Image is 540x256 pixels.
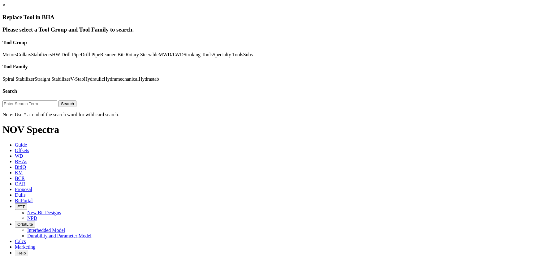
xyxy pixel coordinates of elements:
[15,142,27,147] span: Guide
[58,100,76,107] button: Search
[15,187,32,192] span: Proposal
[2,124,538,135] h1: NOV Spectra
[2,26,538,33] h3: Please select a Tool Group and Tool Family to search.
[81,52,100,57] a: Drill Pipe
[159,52,184,57] a: MWD/LWD
[27,228,65,233] a: Interbedded Model
[15,170,23,175] span: KM
[213,52,243,57] a: Specialty Tools
[15,159,27,164] span: BHAs
[52,52,81,57] a: HW Drill Pipe
[17,222,33,227] span: OrbitLite
[17,251,26,255] span: Help
[15,192,26,198] span: Dulls
[2,76,35,82] a: Spiral Stabilizer
[17,52,31,57] a: Collars
[125,52,158,57] a: Rotary Steerable
[118,52,126,57] a: Bits
[2,2,5,8] a: ×
[2,112,538,117] p: Note: Use * at end of the search word for wild card search.
[27,215,37,221] a: NPD
[2,88,538,94] h4: Search
[2,40,538,45] h4: Tool Group
[17,204,25,209] span: FTT
[100,52,118,57] a: Reamers
[71,76,84,82] a: V-Stab
[15,153,23,159] span: WD
[15,181,25,186] span: OAR
[184,52,213,57] a: Stroking Tools
[104,76,139,82] a: Hydramechanical
[2,64,538,70] h4: Tool Family
[35,76,71,82] a: Straight Stabilizer
[15,239,26,244] span: Calcs
[15,148,29,153] span: Offsets
[15,164,26,170] span: BitIQ
[27,233,92,238] a: Durability and Parameter Model
[27,210,61,215] a: New Bit Designs
[2,52,17,57] a: Motors
[139,76,159,82] a: Hydrastab
[15,176,25,181] span: BCR
[15,198,33,203] span: BitPortal
[243,52,253,57] a: Subs
[2,100,57,107] input: Enter Search Term
[15,244,36,250] span: Marketing
[31,52,52,57] a: Stabilizers
[2,14,538,21] h3: Replace Tool in BHA
[84,76,104,82] a: Hydraulic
